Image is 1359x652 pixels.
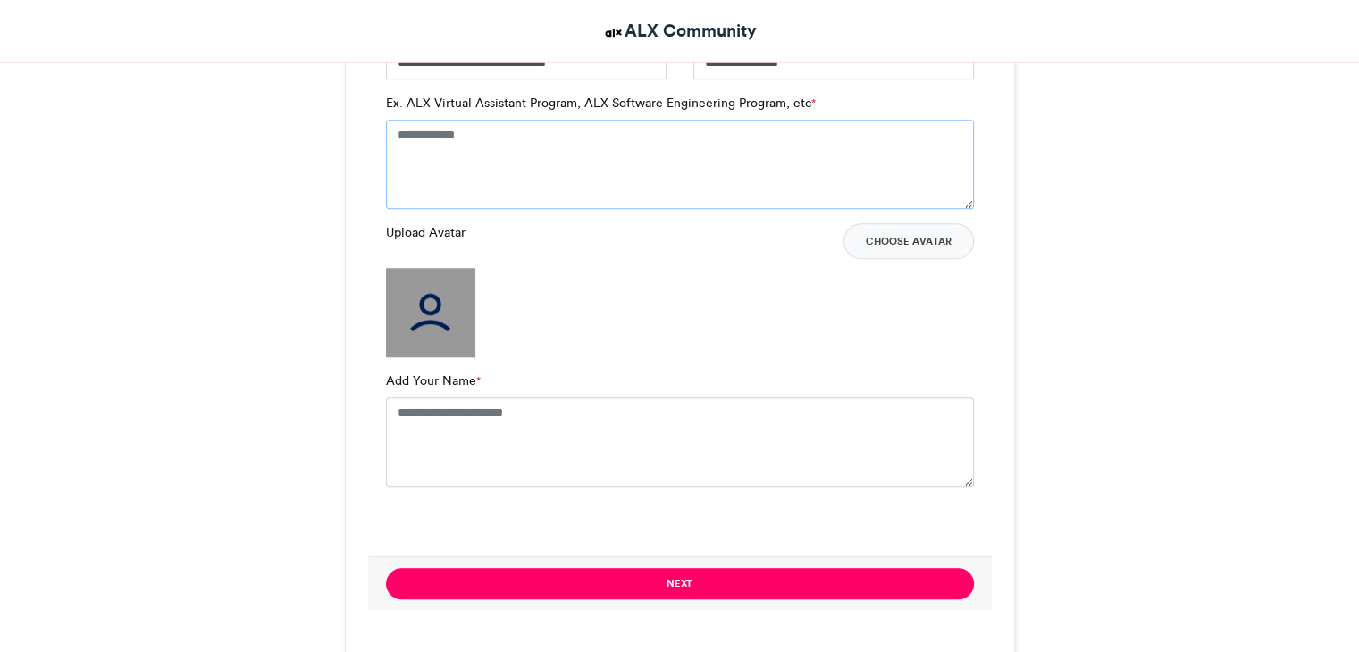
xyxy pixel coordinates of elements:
[386,568,974,599] button: Next
[386,268,475,357] img: user_filled.png
[602,18,757,44] a: ALX Community
[386,223,466,242] label: Upload Avatar
[386,372,481,390] label: Add Your Name
[386,94,816,113] label: Ex. ALX Virtual Assistant Program, ALX Software Engineering Program, etc
[602,21,625,44] img: ALX Community
[843,223,974,259] button: Choose Avatar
